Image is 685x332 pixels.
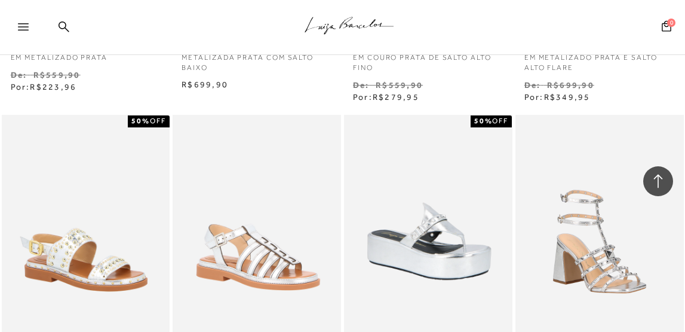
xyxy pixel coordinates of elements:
span: 0 [667,19,675,27]
span: OFF [492,117,508,125]
span: Por: [524,92,591,102]
small: De: [11,70,27,80]
span: R$349,95 [544,92,591,102]
strong: 50% [131,117,150,125]
button: 0 [658,20,675,36]
small: De: [524,80,541,90]
small: R$559,90 [376,80,423,90]
small: De: [353,80,370,90]
small: R$699,90 [547,80,594,90]
small: R$559,90 [33,70,81,80]
strong: 50% [474,117,493,125]
span: R$699,90 [182,80,228,89]
span: Por: [353,92,419,102]
span: OFF [150,117,166,125]
span: R$223,96 [30,82,76,92]
span: R$279,95 [373,92,419,102]
span: Por: [11,82,77,92]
